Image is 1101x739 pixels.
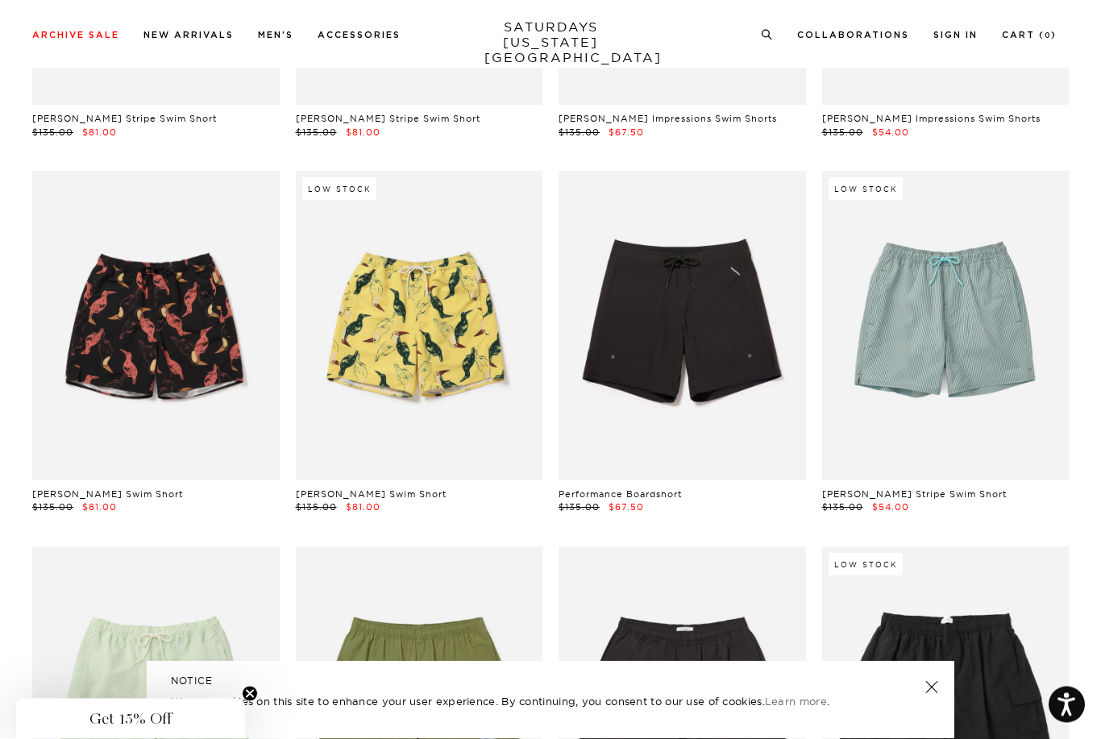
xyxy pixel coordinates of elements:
a: Accessories [318,31,401,39]
span: $135.00 [296,502,337,513]
button: Close teaser [242,686,258,702]
span: $135.00 [32,502,73,513]
span: $135.00 [822,502,863,513]
a: Sign In [933,31,978,39]
a: Learn more [765,695,827,708]
span: $54.00 [872,502,909,513]
a: [PERSON_NAME] Impressions Swim Shorts [822,114,1041,125]
span: $81.00 [346,127,380,139]
div: Low Stock [829,554,903,576]
a: Archive Sale [32,31,119,39]
a: Performance Boardshort [559,489,682,500]
span: $135.00 [32,127,73,139]
a: Collaborations [797,31,909,39]
a: [PERSON_NAME] Stripe Swim Short [32,114,217,125]
a: SATURDAYS[US_STATE][GEOGRAPHIC_DATA] [484,19,617,65]
span: $81.00 [346,502,380,513]
span: $81.00 [82,502,117,513]
span: $54.00 [872,127,909,139]
small: 0 [1045,32,1051,39]
h5: NOTICE [171,674,930,688]
span: $135.00 [296,127,337,139]
span: $81.00 [82,127,117,139]
span: $135.00 [559,502,600,513]
a: New Arrivals [143,31,234,39]
a: [PERSON_NAME] Swim Short [296,489,447,500]
a: [PERSON_NAME] Impressions Swim Shorts [559,114,777,125]
a: Men's [258,31,293,39]
p: We use cookies on this site to enhance your user experience. By continuing, you consent to our us... [171,693,873,709]
div: Low Stock [302,178,376,201]
a: [PERSON_NAME] Stripe Swim Short [822,489,1007,500]
a: [PERSON_NAME] Swim Short [32,489,183,500]
div: Low Stock [829,178,903,201]
span: $135.00 [559,127,600,139]
a: [PERSON_NAME] Stripe Swim Short [296,114,480,125]
div: Get 15% OffClose teaser [16,699,245,739]
span: $67.50 [609,502,644,513]
span: Get 15% Off [89,709,172,729]
span: $67.50 [609,127,644,139]
span: $135.00 [822,127,863,139]
a: Cart (0) [1002,31,1057,39]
